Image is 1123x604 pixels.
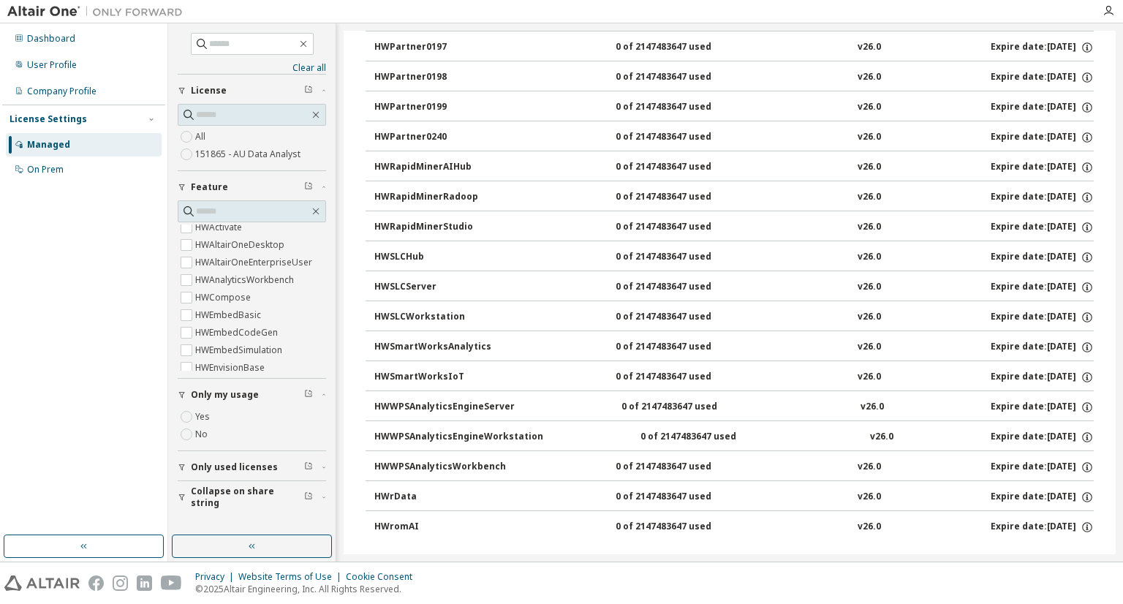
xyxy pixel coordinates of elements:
[374,421,1094,453] button: HWWPSAnalyticsEngineWorkstation0 of 2147483647 usedv26.0Expire date:[DATE]
[178,75,326,107] button: License
[27,59,77,71] div: User Profile
[858,71,881,84] div: v26.0
[858,161,881,174] div: v26.0
[991,401,1094,414] div: Expire date: [DATE]
[27,86,97,97] div: Company Profile
[178,379,326,411] button: Only my usage
[374,61,1094,94] button: HWPartner01980 of 2147483647 usedv26.0Expire date:[DATE]
[238,571,346,583] div: Website Terms of Use
[374,271,1094,303] button: HWSLCServer0 of 2147483647 usedv26.0Expire date:[DATE]
[616,341,747,354] div: 0 of 2147483647 used
[191,85,227,97] span: License
[858,341,881,354] div: v26.0
[374,31,1094,64] button: HWPartner01970 of 2147483647 usedv26.0Expire date:[DATE]
[374,131,506,144] div: HWPartner0240
[195,219,245,236] label: HWActivate
[858,101,881,114] div: v26.0
[374,181,1094,214] button: HWRapidMinerRadoop0 of 2147483647 usedv26.0Expire date:[DATE]
[991,461,1094,474] div: Expire date: [DATE]
[374,431,543,444] div: HWWPSAnalyticsEngineWorkstation
[88,575,104,591] img: facebook.svg
[195,254,315,271] label: HWAltairOneEnterpriseUser
[991,371,1094,384] div: Expire date: [DATE]
[374,491,506,504] div: HWrData
[178,451,326,483] button: Only used licenses
[374,451,1094,483] button: HWWPSAnalyticsWorkbench0 of 2147483647 usedv26.0Expire date:[DATE]
[304,461,313,473] span: Clear filter
[113,575,128,591] img: instagram.svg
[616,41,747,54] div: 0 of 2147483647 used
[374,41,506,54] div: HWPartner0197
[195,128,208,146] label: All
[374,241,1094,273] button: HWSLCHub0 of 2147483647 usedv26.0Expire date:[DATE]
[374,91,1094,124] button: HWPartner01990 of 2147483647 usedv26.0Expire date:[DATE]
[858,131,881,144] div: v26.0
[991,191,1094,204] div: Expire date: [DATE]
[858,251,881,264] div: v26.0
[991,281,1094,294] div: Expire date: [DATE]
[195,236,287,254] label: HWAltairOneDesktop
[374,331,1094,363] button: HWSmartWorksAnalytics0 of 2147483647 usedv26.0Expire date:[DATE]
[374,361,1094,393] button: HWSmartWorksIoT0 of 2147483647 usedv26.0Expire date:[DATE]
[374,341,506,354] div: HWSmartWorksAnalytics
[621,401,753,414] div: 0 of 2147483647 used
[858,521,881,534] div: v26.0
[27,164,64,175] div: On Prem
[991,311,1094,324] div: Expire date: [DATE]
[137,575,152,591] img: linkedin.svg
[374,281,506,294] div: HWSLCServer
[304,389,313,401] span: Clear filter
[374,511,1094,543] button: HWromAI0 of 2147483647 usedv26.0Expire date:[DATE]
[991,341,1094,354] div: Expire date: [DATE]
[861,401,884,414] div: v26.0
[191,389,259,401] span: Only my usage
[195,408,213,426] label: Yes
[374,311,506,324] div: HWSLCWorkstation
[991,131,1094,144] div: Expire date: [DATE]
[304,181,313,193] span: Clear filter
[195,583,421,595] p: © 2025 Altair Engineering, Inc. All Rights Reserved.
[374,521,506,534] div: HWromAI
[374,391,1094,423] button: HWWPSAnalyticsEngineServer0 of 2147483647 usedv26.0Expire date:[DATE]
[858,41,881,54] div: v26.0
[991,101,1094,114] div: Expire date: [DATE]
[374,71,506,84] div: HWPartner0198
[991,161,1094,174] div: Expire date: [DATE]
[374,151,1094,184] button: HWRapidMinerAIHub0 of 2147483647 usedv26.0Expire date:[DATE]
[616,101,747,114] div: 0 of 2147483647 used
[346,571,421,583] div: Cookie Consent
[374,461,506,474] div: HWWPSAnalyticsWorkbench
[195,571,238,583] div: Privacy
[374,301,1094,333] button: HWSLCWorkstation0 of 2147483647 usedv26.0Expire date:[DATE]
[161,575,182,591] img: youtube.svg
[374,161,506,174] div: HWRapidMinerAIHub
[374,121,1094,154] button: HWPartner02400 of 2147483647 usedv26.0Expire date:[DATE]
[858,191,881,204] div: v26.0
[178,171,326,203] button: Feature
[374,191,506,204] div: HWRapidMinerRadoop
[191,486,304,509] span: Collapse on share string
[191,461,278,473] span: Only used licenses
[374,251,506,264] div: HWSLCHub
[304,85,313,97] span: Clear filter
[10,113,87,125] div: License Settings
[195,289,254,306] label: HWCompose
[616,191,747,204] div: 0 of 2147483647 used
[7,4,190,19] img: Altair One
[616,161,747,174] div: 0 of 2147483647 used
[195,341,285,359] label: HWEmbedSimulation
[858,221,881,234] div: v26.0
[195,324,281,341] label: HWEmbedCodeGen
[991,251,1094,264] div: Expire date: [DATE]
[991,221,1094,234] div: Expire date: [DATE]
[304,491,313,503] span: Clear filter
[991,431,1094,444] div: Expire date: [DATE]
[178,62,326,74] a: Clear all
[640,431,772,444] div: 0 of 2147483647 used
[191,181,228,193] span: Feature
[195,306,264,324] label: HWEmbedBasic
[858,371,881,384] div: v26.0
[374,221,506,234] div: HWRapidMinerStudio
[616,521,747,534] div: 0 of 2147483647 used
[858,281,881,294] div: v26.0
